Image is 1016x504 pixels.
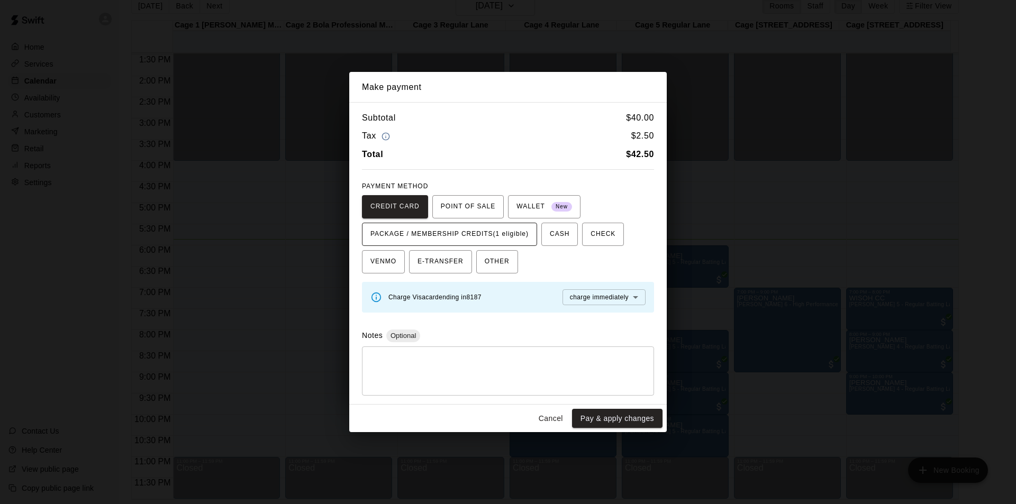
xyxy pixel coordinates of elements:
[362,250,405,273] button: VENMO
[432,195,504,218] button: POINT OF SALE
[550,226,569,243] span: CASH
[386,332,420,340] span: Optional
[551,200,572,214] span: New
[418,253,464,270] span: E-TRANSFER
[409,250,472,273] button: E-TRANSFER
[441,198,495,215] span: POINT OF SALE
[349,72,667,103] h2: Make payment
[508,195,580,218] button: WALLET New
[516,198,572,215] span: WALLET
[362,223,537,246] button: PACKAGE / MEMBERSHIP CREDITS(1 eligible)
[626,150,654,159] b: $ 42.50
[362,331,383,340] label: Notes
[626,111,654,125] h6: $ 40.00
[631,129,654,143] h6: $ 2.50
[570,294,629,301] span: charge immediately
[362,111,396,125] h6: Subtotal
[370,226,529,243] span: PACKAGE / MEMBERSHIP CREDITS (1 eligible)
[582,223,624,246] button: CHECK
[370,253,396,270] span: VENMO
[591,226,615,243] span: CHECK
[534,409,568,428] button: Cancel
[362,195,428,218] button: CREDIT CARD
[362,150,383,159] b: Total
[476,250,518,273] button: OTHER
[541,223,578,246] button: CASH
[388,294,482,301] span: Charge Visa card ending in 8187
[370,198,420,215] span: CREDIT CARD
[572,409,663,428] button: Pay & apply changes
[485,253,510,270] span: OTHER
[362,129,393,143] h6: Tax
[362,182,428,190] span: PAYMENT METHOD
